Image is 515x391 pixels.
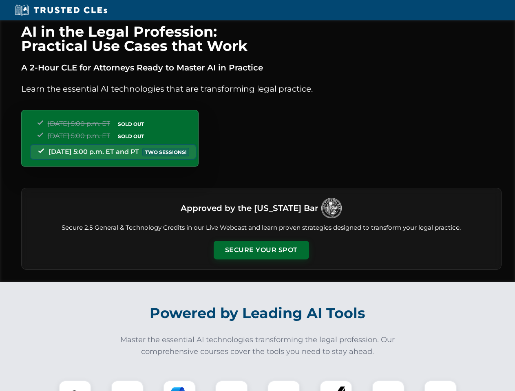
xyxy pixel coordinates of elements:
p: Master the essential AI technologies transforming the legal profession. Our comprehensive courses... [115,334,400,358]
p: A 2-Hour CLE for Attorneys Ready to Master AI in Practice [21,61,502,74]
p: Learn the essential AI technologies that are transforming legal practice. [21,82,502,95]
span: [DATE] 5:00 p.m. ET [48,132,110,140]
button: Secure Your Spot [214,241,309,259]
h1: AI in the Legal Profession: Practical Use Cases that Work [21,24,502,53]
img: Logo [321,198,342,218]
h3: Approved by the [US_STATE] Bar [181,201,318,215]
p: Secure 2.5 General & Technology Credits in our Live Webcast and learn proven strategies designed ... [31,223,491,233]
span: SOLD OUT [115,132,147,141]
img: Trusted CLEs [12,4,110,16]
h2: Powered by Leading AI Tools [32,299,484,327]
span: SOLD OUT [115,120,147,128]
span: [DATE] 5:00 p.m. ET [48,120,110,127]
